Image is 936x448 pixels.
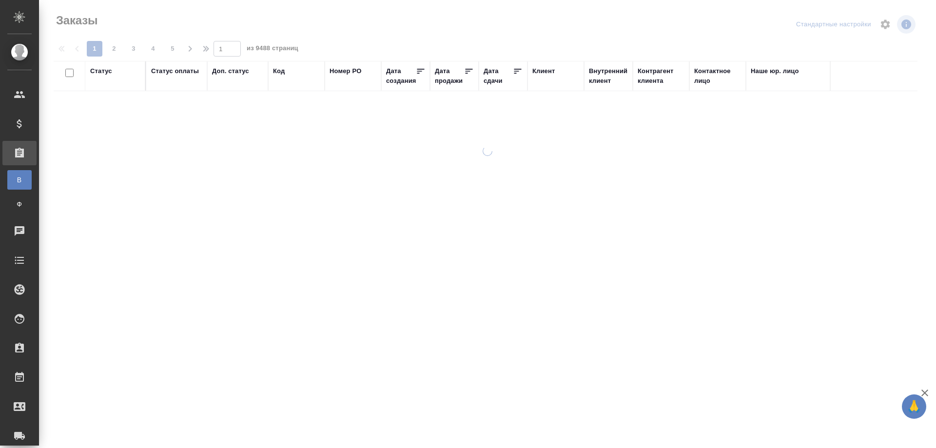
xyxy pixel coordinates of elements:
[386,66,416,86] div: Дата создания
[151,66,199,76] div: Статус оплаты
[90,66,112,76] div: Статус
[12,199,27,209] span: Ф
[12,175,27,185] span: В
[589,66,628,86] div: Внутренний клиент
[906,396,922,417] span: 🙏
[212,66,249,76] div: Доп. статус
[273,66,285,76] div: Код
[7,195,32,214] a: Ф
[330,66,361,76] div: Номер PO
[751,66,799,76] div: Наше юр. лицо
[902,394,926,419] button: 🙏
[694,66,741,86] div: Контактное лицо
[638,66,684,86] div: Контрагент клиента
[532,66,555,76] div: Клиент
[7,170,32,190] a: В
[435,66,464,86] div: Дата продажи
[484,66,513,86] div: Дата сдачи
